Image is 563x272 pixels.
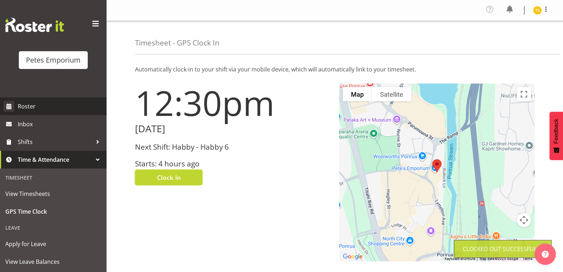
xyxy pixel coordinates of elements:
[517,213,531,227] button: Map camera controls
[2,170,105,185] div: Timesheet
[5,239,101,249] span: Apply for Leave
[5,256,101,267] span: View Leave Balances
[135,123,331,134] h2: [DATE]
[480,257,518,261] span: Map data ©2025 Google
[135,65,535,74] p: Automatically clock-in to your shift via your mobile device, which will automatically link to you...
[2,185,105,203] a: View Timesheets
[135,143,331,151] h3: Next Shift: Habby - Habby 6
[157,173,181,182] span: Clock In
[2,235,105,253] a: Apply for Leave
[2,203,105,220] a: GPS Time Clock
[542,251,549,258] img: help-xxl-2.png
[341,252,364,261] a: Open this area in Google Maps (opens a new window)
[135,170,202,185] button: Clock In
[2,220,105,235] div: Leave
[2,253,105,271] a: View Leave Balances
[517,239,531,253] button: Drag Pegman onto the map to open Street View
[5,206,101,217] span: GPS Time Clock
[341,252,364,261] img: Google
[517,87,531,101] button: Toggle fullscreen view
[18,154,92,165] span: Time & Attendance
[553,119,559,144] span: Feedback
[5,188,101,199] span: View Timesheets
[5,18,64,32] img: Rosterit website logo
[18,137,92,147] span: Shifts
[550,112,563,160] button: Feedback - Show survey
[18,101,103,112] span: Roster
[135,39,220,47] h4: Timesheet - GPS Clock In
[523,257,532,261] a: Terms (opens in new tab)
[445,256,475,261] button: Keyboard shortcuts
[533,6,542,15] img: tamara-straker11292.jpg
[343,87,372,101] button: Show street map
[18,119,103,129] span: Inbox
[463,245,543,253] div: Clocked out Successfully
[135,84,331,122] h1: 12:30pm
[372,87,411,101] button: Show satellite imagery
[26,55,81,65] div: Petes Emporium
[135,160,331,168] h3: Starts: 4 hours ago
